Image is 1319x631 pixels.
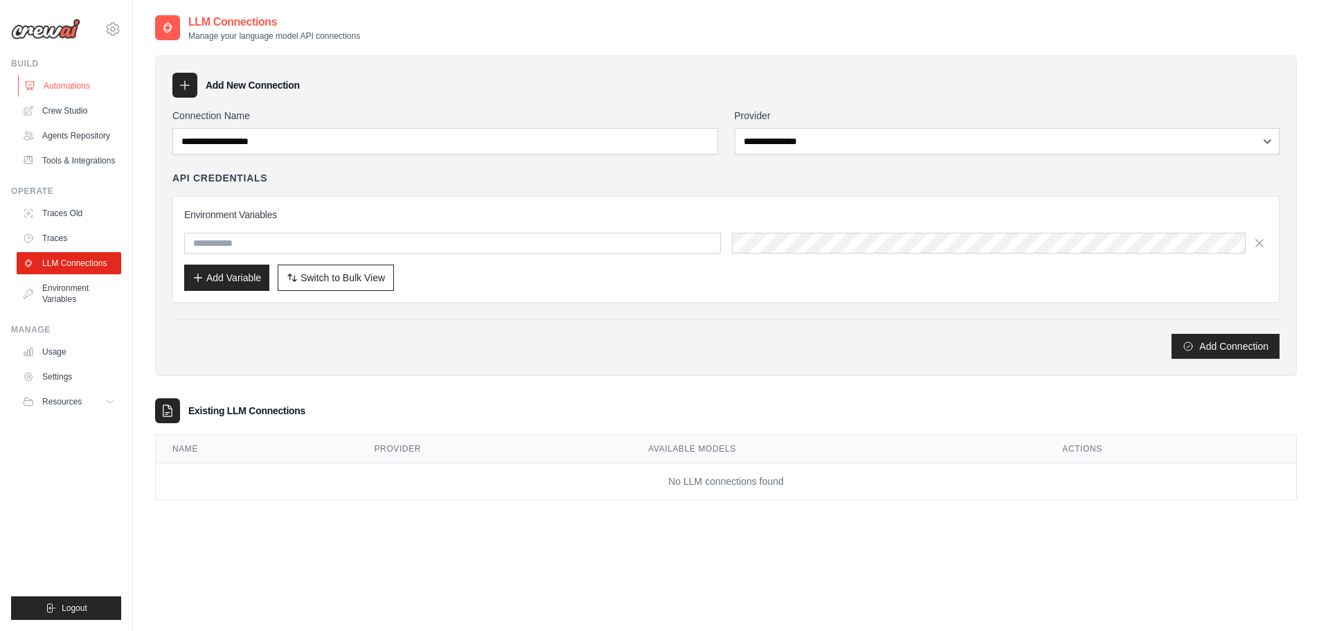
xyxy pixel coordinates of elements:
div: Build [11,58,121,69]
button: Add Variable [184,265,269,291]
h3: Add New Connection [206,78,300,92]
a: Crew Studio [17,100,121,122]
label: Provider [735,109,1280,123]
h4: API Credentials [172,171,267,185]
div: Manage [11,324,121,335]
h2: LLM Connections [188,14,360,30]
a: Traces Old [17,202,121,224]
a: Environment Variables [17,277,121,310]
td: No LLM connections found [156,463,1296,500]
button: Logout [11,596,121,620]
span: Switch to Bulk View [300,271,385,285]
th: Name [156,435,358,463]
span: Resources [42,396,82,407]
div: Operate [11,186,121,197]
button: Add Connection [1172,334,1280,359]
a: Settings [17,366,121,388]
th: Actions [1046,435,1296,463]
a: Automations [18,75,123,97]
a: Tools & Integrations [17,150,121,172]
a: Traces [17,227,121,249]
h3: Existing LLM Connections [188,404,305,418]
a: Usage [17,341,121,363]
button: Switch to Bulk View [278,265,394,291]
a: Agents Repository [17,125,121,147]
th: Provider [358,435,632,463]
a: LLM Connections [17,252,121,274]
img: Logo [11,19,80,39]
th: Available Models [631,435,1046,463]
p: Manage your language model API connections [188,30,360,42]
h3: Environment Variables [184,208,1268,222]
span: Logout [62,603,87,614]
button: Resources [17,391,121,413]
label: Connection Name [172,109,718,123]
